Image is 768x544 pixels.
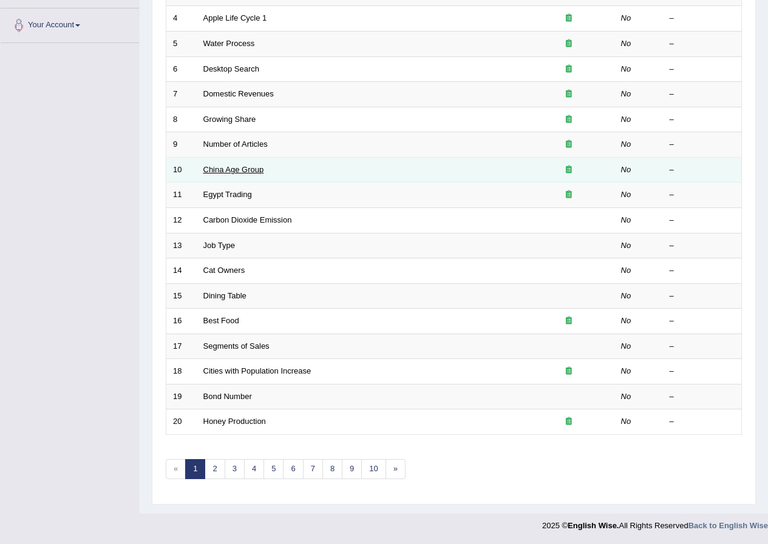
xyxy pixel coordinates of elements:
[530,164,608,176] div: Exam occurring question
[670,315,735,327] div: –
[166,384,197,409] td: 19
[621,316,631,325] em: No
[322,459,342,479] a: 8
[203,89,274,98] a: Domestic Revenues
[166,283,197,309] td: 15
[1,8,139,39] a: Your Account
[670,366,735,377] div: –
[203,341,270,351] a: Segments of Sales
[303,459,323,479] a: 7
[166,334,197,359] td: 17
[530,38,608,50] div: Exam occurring question
[670,215,735,226] div: –
[203,266,245,275] a: Cat Owners
[342,459,362,479] a: 9
[621,115,631,124] em: No
[203,165,264,174] a: China Age Group
[205,459,225,479] a: 2
[621,89,631,98] em: No
[670,416,735,428] div: –
[621,190,631,199] em: No
[688,521,768,530] a: Back to English Wise
[166,233,197,258] td: 13
[670,341,735,352] div: –
[166,207,197,233] td: 12
[203,215,292,224] a: Carbon Dioxide Emission
[203,241,236,250] a: Job Type
[670,64,735,75] div: –
[530,416,608,428] div: Exam occurring question
[203,392,252,401] a: Bond Number
[185,459,205,479] a: 1
[263,459,284,479] a: 5
[621,366,631,375] em: No
[386,459,406,479] a: »
[670,290,735,302] div: –
[670,164,735,176] div: –
[530,89,608,100] div: Exam occurring question
[670,114,735,126] div: –
[166,56,197,82] td: 6
[568,521,619,530] strong: English Wise.
[530,189,608,201] div: Exam occurring question
[530,315,608,327] div: Exam occurring question
[621,139,631,149] em: No
[166,359,197,384] td: 18
[361,459,386,479] a: 10
[166,309,197,334] td: 16
[166,157,197,183] td: 10
[530,366,608,377] div: Exam occurring question
[530,64,608,75] div: Exam occurring question
[670,189,735,201] div: –
[530,114,608,126] div: Exam occurring question
[166,132,197,158] td: 9
[670,240,735,252] div: –
[166,82,197,107] td: 7
[203,417,266,426] a: Honey Production
[166,32,197,57] td: 5
[621,341,631,351] em: No
[203,115,256,124] a: Growing Share
[621,215,631,224] em: No
[621,39,631,48] em: No
[670,265,735,277] div: –
[166,459,186,479] span: «
[621,165,631,174] em: No
[621,64,631,73] em: No
[225,459,245,479] a: 3
[166,6,197,32] td: 4
[203,366,311,375] a: Cities with Population Increase
[621,241,631,250] em: No
[621,266,631,275] em: No
[621,13,631,22] em: No
[283,459,303,479] a: 6
[203,64,260,73] a: Desktop Search
[670,38,735,50] div: –
[166,409,197,435] td: 20
[203,139,268,149] a: Number of Articles
[530,139,608,150] div: Exam occurring question
[670,391,735,403] div: –
[166,258,197,284] td: 14
[621,392,631,401] em: No
[203,39,255,48] a: Water Process
[203,13,267,22] a: Apple Life Cycle 1
[670,13,735,24] div: –
[166,183,197,208] td: 11
[166,107,197,132] td: 8
[203,190,252,199] a: Egypt Trading
[530,13,608,24] div: Exam occurring question
[203,291,246,300] a: Dining Table
[203,316,239,325] a: Best Food
[670,89,735,100] div: –
[244,459,264,479] a: 4
[542,514,768,531] div: 2025 © All Rights Reserved
[670,139,735,150] div: –
[621,291,631,300] em: No
[621,417,631,426] em: No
